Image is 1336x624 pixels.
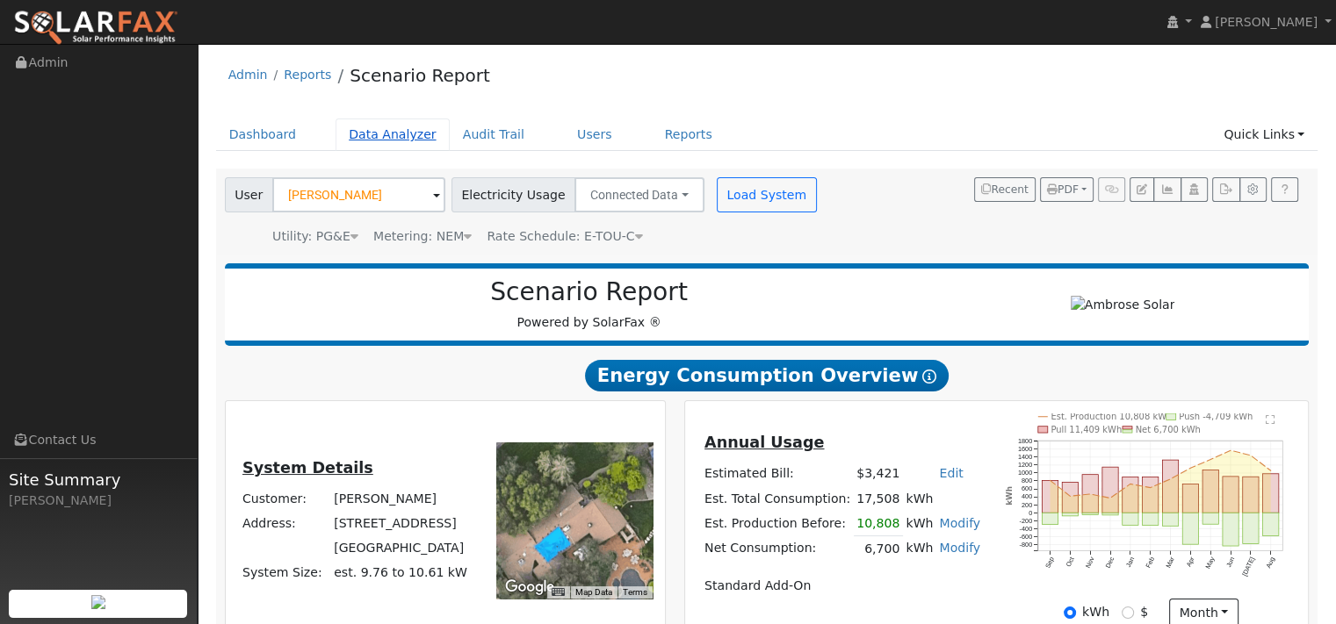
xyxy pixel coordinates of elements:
a: Reports [284,68,331,82]
span: Alias: H2ETOUBN [487,229,642,243]
circle: onclick="" [1049,479,1051,482]
span: Energy Consumption Overview [585,360,949,391]
circle: onclick="" [1130,483,1132,485]
text: Est. Production 10,808 kWh [1051,412,1173,421]
button: Load System [717,177,817,212]
td: Standard Add-On [701,574,983,599]
td: System Size [331,561,471,585]
text: 1000 [1018,469,1032,477]
text: Jan [1124,556,1136,569]
text: -200 [1020,517,1033,525]
a: Data Analyzer [336,118,450,151]
a: Audit Trail [450,118,538,151]
text: 200 [1022,501,1032,509]
td: Address: [239,512,330,536]
text:  [1266,414,1275,425]
rect: onclick="" [1082,513,1098,514]
circle: onclick="" [1089,492,1092,495]
text: -400 [1020,525,1033,533]
i: Show Help [922,369,936,384]
rect: onclick="" [1143,513,1159,525]
input: kWh [1064,606,1076,619]
img: retrieve [91,595,105,609]
span: Electricity Usage [451,177,575,212]
text: kWh [1006,486,1015,506]
circle: onclick="" [1210,458,1212,461]
rect: onclick="" [1042,513,1058,524]
td: [PERSON_NAME] [331,487,471,512]
rect: onclick="" [1042,480,1058,513]
td: 6,700 [854,536,903,562]
text: Aug [1265,556,1277,570]
rect: onclick="" [1263,474,1279,513]
text: 400 [1022,492,1032,500]
label: kWh [1082,603,1109,621]
circle: onclick="" [1250,454,1253,456]
input: Select a User [272,177,445,212]
button: Login As [1181,177,1208,202]
td: 10,808 [854,511,903,536]
img: Google [501,576,559,599]
button: Settings [1239,177,1267,202]
div: Powered by SolarFax ® [234,277,945,332]
button: Keyboard shortcuts [552,586,564,599]
rect: onclick="" [1102,467,1118,513]
circle: onclick="" [1069,495,1072,498]
rect: onclick="" [1163,460,1179,513]
text: 1200 [1018,461,1032,469]
a: Quick Links [1210,118,1318,151]
a: Reports [652,118,726,151]
text: 1400 [1018,453,1032,461]
text: 600 [1022,484,1032,492]
span: est. 9.76 to 10.61 kW [334,565,467,579]
h2: Scenario Report [242,277,935,307]
u: Annual Usage [704,434,824,451]
button: Connected Data [574,177,704,212]
rect: onclick="" [1202,513,1218,524]
a: Modify [939,516,980,530]
td: [GEOGRAPHIC_DATA] [331,536,471,561]
div: [PERSON_NAME] [9,491,188,510]
rect: onclick="" [1062,482,1078,513]
td: $3,421 [854,462,903,486]
a: Terms (opens in new tab) [623,587,647,597]
a: Dashboard [216,118,310,151]
rect: onclick="" [1143,477,1159,513]
text: Nov [1084,556,1096,570]
text: Jun [1224,556,1236,569]
text: 800 [1022,477,1032,484]
rect: onclick="" [1082,475,1098,513]
circle: onclick="" [1230,449,1232,452]
button: Map Data [575,586,612,599]
text: Apr [1185,556,1196,569]
td: Estimated Bill: [701,462,853,486]
label: $ [1140,603,1148,621]
button: Edit User [1130,177,1154,202]
a: Open this area in Google Maps (opens a new window) [501,576,559,599]
circle: onclick="" [1189,467,1192,470]
text: Feb [1145,556,1156,569]
td: 17,508 [854,486,903,511]
text: Sep [1044,556,1056,570]
span: PDF [1047,183,1079,196]
a: Edit [939,466,963,480]
rect: onclick="" [1182,484,1198,513]
text: May [1204,556,1217,570]
rect: onclick="" [1123,477,1138,513]
img: Ambrose Solar [1071,296,1175,314]
text: Push -4,709 kWh [1180,412,1253,421]
text: [DATE] [1241,556,1257,577]
td: Est. Production Before: [701,511,853,536]
circle: onclick="" [1149,486,1152,489]
div: Metering: NEM [373,227,472,246]
span: [PERSON_NAME] [1215,15,1318,29]
img: SolarFax [13,10,178,47]
rect: onclick="" [1102,513,1118,515]
td: Customer: [239,487,330,512]
text: -600 [1020,533,1033,541]
td: kWh [903,511,936,536]
circle: onclick="" [1269,470,1272,472]
text: Pull 11,409 kWh [1051,425,1123,434]
rect: onclick="" [1202,470,1218,513]
rect: onclick="" [1182,513,1198,544]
